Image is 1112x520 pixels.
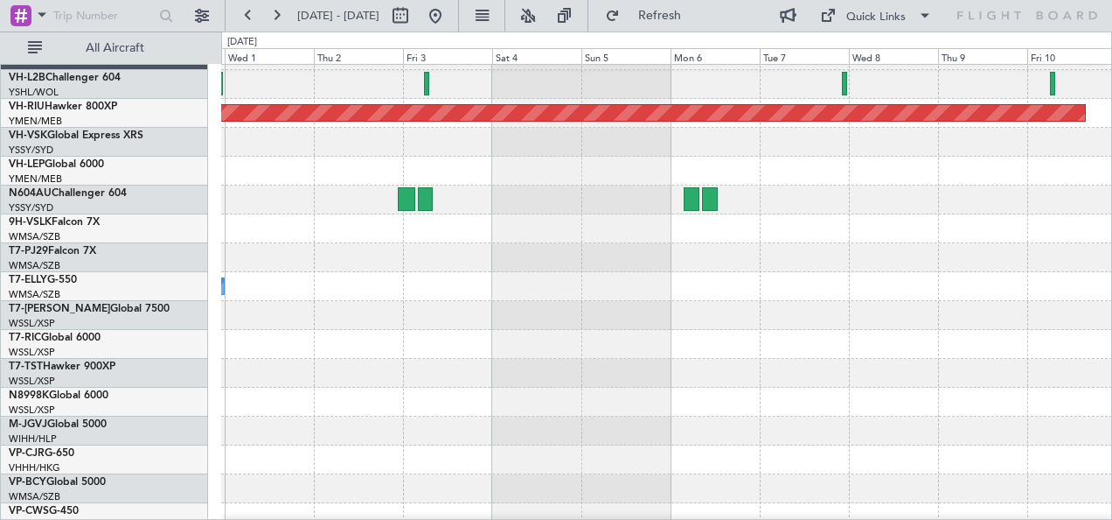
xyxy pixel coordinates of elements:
a: VHHH/HKG [9,461,60,474]
div: Tue 7 [760,48,849,64]
div: Wed 8 [849,48,938,64]
button: Refresh [597,2,702,30]
span: VH-LEP [9,159,45,170]
a: YMEN/MEB [9,172,62,186]
span: 9H-VSLK [9,217,52,228]
span: [DATE] - [DATE] [297,8,379,24]
a: N8998KGlobal 6000 [9,390,108,401]
a: YSSY/SYD [9,201,53,214]
div: Quick Links [846,9,906,26]
span: N8998K [9,390,49,401]
a: WSSL/XSP [9,346,55,359]
span: T7-PJ29 [9,246,48,256]
button: Quick Links [811,2,941,30]
span: All Aircraft [45,42,184,54]
div: Sun 5 [581,48,671,64]
span: VP-CWS [9,506,49,516]
span: N604AU [9,188,52,199]
span: T7-TST [9,362,43,372]
a: 9H-VSLKFalcon 7X [9,217,100,228]
a: YSSY/SYD [9,144,53,157]
a: WMSA/SZB [9,288,60,301]
a: VP-CJRG-650 [9,448,74,459]
div: Mon 6 [671,48,760,64]
a: T7-TSTHawker 900XP [9,362,115,372]
a: VH-LEPGlobal 6000 [9,159,104,170]
a: WMSA/SZB [9,259,60,272]
a: VH-L2BChallenger 604 [9,73,121,83]
span: Refresh [623,10,697,22]
span: M-JGVJ [9,419,47,430]
a: YMEN/MEB [9,115,62,128]
a: T7-RICGlobal 6000 [9,333,101,343]
span: T7-RIC [9,333,41,343]
div: Sat 4 [492,48,581,64]
a: VH-RIUHawker 800XP [9,102,117,112]
a: T7-ELLYG-550 [9,275,77,285]
a: WSSL/XSP [9,404,55,417]
span: VP-BCY [9,477,46,488]
span: VH-VSK [9,130,47,141]
a: WMSA/SZB [9,490,60,503]
span: T7-ELLY [9,275,47,285]
input: Trip Number [53,3,154,29]
a: WSSL/XSP [9,317,55,330]
span: VP-CJR [9,448,45,459]
a: M-JGVJGlobal 5000 [9,419,107,430]
a: T7-[PERSON_NAME]Global 7500 [9,304,170,314]
a: T7-PJ29Falcon 7X [9,246,96,256]
a: VH-VSKGlobal Express XRS [9,130,143,141]
div: Thu 9 [938,48,1027,64]
a: YSHL/WOL [9,86,59,99]
span: VH-L2B [9,73,45,83]
a: N604AUChallenger 604 [9,188,127,199]
div: Thu 2 [314,48,403,64]
div: [DATE] [227,35,257,50]
a: VP-BCYGlobal 5000 [9,477,106,488]
a: WIHH/HLP [9,432,57,446]
a: WSSL/XSP [9,375,55,388]
div: Wed 1 [225,48,314,64]
span: T7-[PERSON_NAME] [9,304,110,314]
a: WMSA/SZB [9,230,60,243]
span: VH-RIU [9,102,45,112]
div: Fri 3 [403,48,492,64]
a: VP-CWSG-450 [9,506,79,516]
button: All Aircraft [19,34,190,62]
